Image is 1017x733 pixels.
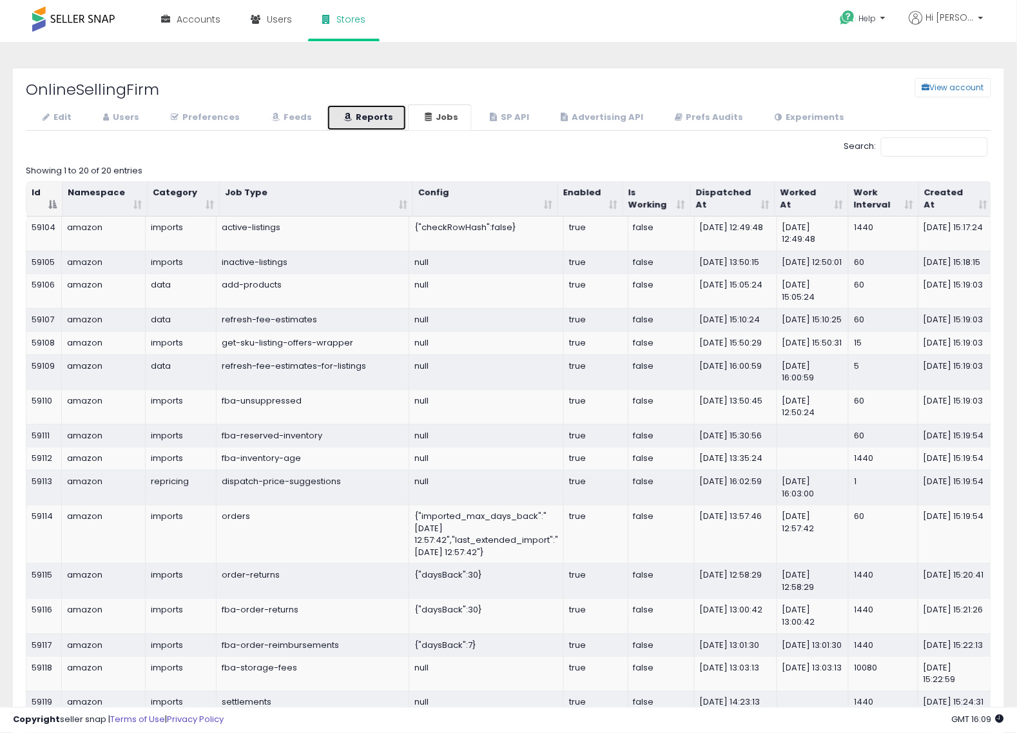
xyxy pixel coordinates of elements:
[62,217,146,251] td: amazon
[217,470,409,505] td: dispatch-price-suggestions
[918,273,991,308] td: [DATE] 15:19:03
[849,217,918,251] td: 1440
[409,563,564,598] td: {"daysBack":30}
[777,308,849,331] td: [DATE] 15:10:25
[217,355,409,389] td: refresh-fee-estimates-for-listings
[146,217,217,251] td: imports
[409,355,564,389] td: null
[909,11,983,40] a: Hi [PERSON_NAME]
[409,308,564,331] td: null
[918,331,991,355] td: [DATE] 15:19:03
[628,598,695,633] td: false
[409,470,564,505] td: null
[777,634,849,657] td: [DATE] 13:01:30
[695,273,777,308] td: [DATE] 15:05:24
[844,137,988,157] label: Search:
[146,389,217,424] td: imports
[146,424,217,447] td: imports
[146,634,217,657] td: imports
[628,656,695,691] td: false
[840,10,856,26] i: Get Help
[849,424,918,447] td: 60
[918,308,991,331] td: [DATE] 15:19:03
[564,389,628,424] td: true
[918,598,991,633] td: [DATE] 15:21:26
[167,714,224,726] a: Privacy Policy
[62,273,146,308] td: amazon
[217,308,409,331] td: refresh-fee-estimates
[148,182,220,217] th: Category: activate to sort column ascending
[26,691,62,714] td: 59119
[62,505,146,563] td: amazon
[146,505,217,563] td: imports
[217,598,409,633] td: fba-order-returns
[146,656,217,691] td: imports
[217,424,409,447] td: fba-reserved-inventory
[777,656,849,691] td: [DATE] 13:03:13
[564,563,628,598] td: true
[918,355,991,389] td: [DATE] 15:19:03
[691,182,775,217] th: Dispatched At: activate to sort column ascending
[408,104,472,131] a: Jobs
[146,598,217,633] td: imports
[409,598,564,633] td: {"daysBack":30}
[146,273,217,308] td: data
[628,563,695,598] td: false
[217,251,409,274] td: inactive-listings
[558,182,624,217] th: Enabled: activate to sort column ascending
[267,13,292,26] span: Users
[777,389,849,424] td: [DATE] 12:50:24
[628,634,695,657] td: false
[62,424,146,447] td: amazon
[849,273,918,308] td: 60
[849,389,918,424] td: 60
[564,656,628,691] td: true
[26,308,62,331] td: 59107
[63,182,148,217] th: Namespace: activate to sort column ascending
[918,656,991,691] td: [DATE] 15:22:59
[154,104,253,131] a: Preferences
[695,634,777,657] td: [DATE] 13:01:30
[62,656,146,691] td: amazon
[26,470,62,505] td: 59113
[564,634,628,657] td: true
[915,78,991,97] button: View account
[62,598,146,633] td: amazon
[564,251,628,274] td: true
[409,217,564,251] td: {"checkRowHash":false}
[255,104,325,131] a: Feeds
[146,563,217,598] td: imports
[777,470,849,505] td: [DATE] 16:03:00
[918,217,991,251] td: [DATE] 15:17:24
[26,251,62,274] td: 59105
[695,505,777,563] td: [DATE] 13:57:46
[409,251,564,274] td: null
[409,273,564,308] td: null
[217,656,409,691] td: fba-storage-fees
[217,691,409,714] td: settlements
[26,182,63,217] th: Id: activate to sort column descending
[16,81,427,98] h2: OnlineSellingFirm
[26,563,62,598] td: 59115
[777,355,849,389] td: [DATE] 16:00:59
[623,182,691,217] th: Is Working: activate to sort column ascending
[217,273,409,308] td: add-products
[628,470,695,505] td: false
[13,714,224,727] div: seller snap | |
[919,182,993,217] th: Created At: activate to sort column ascending
[564,447,628,470] td: true
[695,470,777,505] td: [DATE] 16:02:59
[62,470,146,505] td: amazon
[926,11,974,24] span: Hi [PERSON_NAME]
[564,505,628,563] td: true
[849,656,918,691] td: 10080
[628,691,695,714] td: false
[918,505,991,563] td: [DATE] 15:19:54
[146,355,217,389] td: data
[628,273,695,308] td: false
[473,104,543,131] a: SP API
[544,104,657,131] a: Advertising API
[62,389,146,424] td: amazon
[26,331,62,355] td: 59108
[62,563,146,598] td: amazon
